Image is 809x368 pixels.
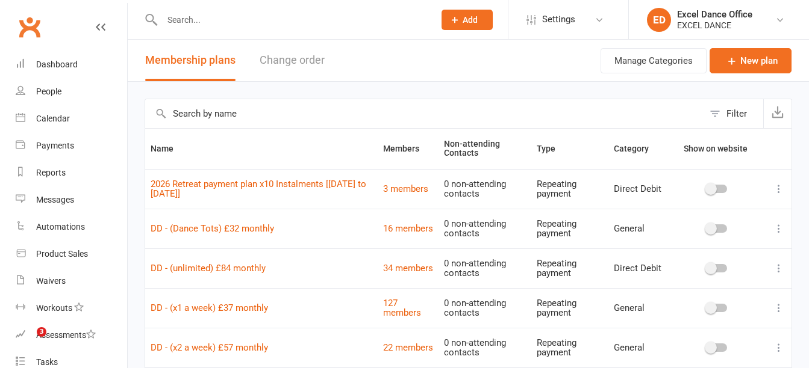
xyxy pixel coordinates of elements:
a: Workouts [16,295,127,322]
a: 2026 Retreat payment plan x10 Instalments [[DATE] to [DATE]] [151,179,366,200]
a: 16 members [383,223,433,234]
a: DD - (unlimited) £84 monthly [151,263,266,274]
a: Assessments [16,322,127,349]
a: Automations [16,213,127,241]
span: Show on website [684,144,748,153]
td: 0 non-attending contacts [439,209,531,248]
button: Category [614,141,662,156]
a: DD - (x2 a week) £57 monthly [151,342,268,353]
button: Name [151,141,187,156]
td: 0 non-attending contacts [439,288,531,328]
input: Search by name [145,99,704,128]
td: Repeating payment [531,169,608,209]
div: Tasks [36,357,58,367]
a: 3 members [383,183,428,194]
span: Add [463,15,478,25]
div: Payments [36,141,74,150]
div: People [36,87,61,96]
div: Assessments [36,330,96,340]
td: Repeating payment [531,328,608,367]
td: Direct Debit [608,248,667,288]
div: Messages [36,195,74,204]
th: Non-attending Contacts [439,129,531,169]
div: Dashboard [36,60,78,69]
button: Change order [260,40,325,81]
td: Repeating payment [531,288,608,328]
span: Category [614,144,662,153]
div: Automations [36,222,85,232]
a: Waivers [16,268,127,295]
a: Dashboard [16,51,127,78]
a: 127 members [383,298,421,319]
td: 0 non-attending contacts [439,248,531,288]
td: Repeating payment [531,248,608,288]
a: 22 members [383,342,433,353]
td: 0 non-attending contacts [439,169,531,209]
a: DD - (Dance Tots) £32 monthly [151,223,274,234]
div: Waivers [36,276,66,286]
span: Settings [542,6,575,33]
td: Repeating payment [531,209,608,248]
div: Excel Dance Office [677,9,752,20]
div: Calendar [36,114,70,123]
input: Search... [158,11,426,28]
a: Product Sales [16,241,127,268]
iframe: Intercom live chat [12,327,41,356]
button: Type [537,141,569,156]
a: 34 members [383,263,433,274]
td: General [608,288,667,328]
td: 0 non-attending contacts [439,328,531,367]
div: Workouts [36,303,72,313]
td: General [608,209,667,248]
button: Filter [704,99,763,128]
button: Membership plans [145,40,236,81]
th: Members [378,129,439,169]
button: Show on website [673,141,761,156]
a: Messages [16,186,127,213]
td: General [608,328,667,367]
a: Payments [16,132,127,159]
a: DD - (x1 a week) £37 monthly [151,302,268,313]
div: Reports [36,168,66,177]
a: Reports [16,159,127,186]
span: 3 [37,327,46,337]
div: Product Sales [36,249,88,259]
button: Add [442,10,493,30]
a: New plan [710,48,792,73]
span: Name [151,144,187,153]
a: Clubworx [14,12,45,42]
div: EXCEL DANCE [677,20,752,31]
div: Filter [726,106,747,121]
div: ED [647,8,671,32]
a: People [16,78,127,105]
a: Calendar [16,105,127,132]
span: Type [537,144,569,153]
button: Manage Categories [601,48,707,73]
td: Direct Debit [608,169,667,209]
